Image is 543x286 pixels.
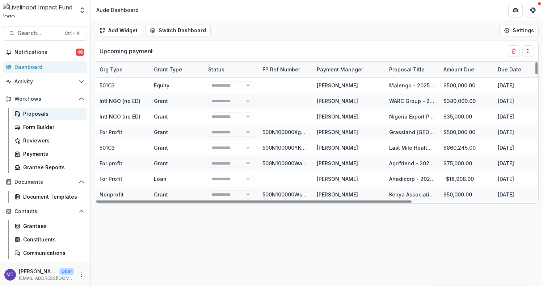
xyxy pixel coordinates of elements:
div: -$18,908.00 [439,171,493,187]
div: Grant Type [150,66,186,73]
div: 501C3 [100,82,115,89]
div: Equity [154,82,169,89]
a: Proposals [12,108,87,120]
div: Aude Dashboard [96,6,139,14]
div: [PERSON_NAME] [317,159,358,167]
div: Org type [95,62,150,77]
button: Delete card [508,45,519,57]
div: Payment Manager [312,66,367,73]
div: Nigeria Export Promotion Council - 2025 GTKY [389,113,435,120]
div: [PERSON_NAME] [317,97,358,105]
div: Amount Due [439,62,493,77]
div: $860,245.00 [439,140,493,156]
div: 500N100000WsoocIAB [262,191,308,198]
div: [PERSON_NAME] [317,113,358,120]
div: Constituents [23,236,81,243]
div: Agrifriend - 2025 Follow on funding [389,159,435,167]
img: Livelihood Impact Fund logo [3,3,74,17]
div: [PERSON_NAME] [317,175,358,183]
div: Malengo - 2025 Investment [389,82,435,89]
button: Add Widget [95,25,142,36]
button: Settings [499,25,539,36]
div: $50,000.00 [439,187,493,202]
div: For profit [100,159,122,167]
div: Document Templates [23,193,81,200]
span: Notifications [14,49,76,55]
div: Payments [23,150,81,158]
div: For Profit [100,175,122,183]
div: Grant Type [150,62,204,77]
a: Grantees [12,220,87,232]
div: $75,000.00 [439,156,493,171]
div: 501C3 [100,144,115,152]
button: Search... [3,26,87,41]
div: Amount Due [439,66,479,73]
div: Due Date [493,66,526,73]
div: Grant [154,144,168,152]
button: More [77,270,86,279]
div: FP Ref Number [258,62,312,77]
div: Status [204,62,258,77]
div: $10,000.00 [439,202,493,218]
a: Payments [12,148,87,160]
div: Grant [154,113,168,120]
div: Grantees [23,222,81,230]
button: Open Contacts [3,206,87,217]
div: [PERSON_NAME] [317,191,358,198]
nav: breadcrumb [93,5,142,15]
div: Grant [154,159,168,167]
button: Open Data & Reporting [3,262,87,273]
div: Communications [23,249,81,257]
span: Workflows [14,96,76,102]
div: Org type [95,66,127,73]
div: Loan [154,175,167,183]
p: [EMAIL_ADDRESS][DOMAIN_NAME] [19,275,74,282]
div: FP Ref Number [258,66,304,73]
div: Status [204,66,229,73]
div: [PERSON_NAME] [317,128,358,136]
div: Intl NGO (no ED) [100,113,140,120]
div: 500N100000WanXfIAJ [262,159,308,167]
div: Proposal Title [385,66,429,73]
a: Reviewers [12,134,87,146]
div: 500N100000YK6H2IAL [262,144,308,152]
div: For Profit [100,128,122,136]
div: Nonprofit [100,191,124,198]
div: Grantee Reports [23,163,81,171]
button: Partners [508,3,523,17]
p: [PERSON_NAME] [19,268,56,275]
div: WARC Group - 2025 Investment [389,97,435,105]
div: Payment Manager [312,62,385,77]
div: Muthoni Thuo [7,272,14,277]
div: Proposal Title [385,62,439,77]
div: Proposals [23,110,81,117]
button: Get Help [526,3,540,17]
div: Grant [154,128,168,136]
span: Search... [18,30,60,37]
a: Dashboard [3,61,87,73]
div: Dashboard [14,63,81,71]
button: Switch Dashboard [145,25,211,36]
div: $500,000.00 [439,78,493,93]
span: Activity [14,79,76,85]
div: Grant [154,191,168,198]
div: [PERSON_NAME] [317,144,358,152]
button: Open Activity [3,76,87,87]
div: Ctrl + K [63,29,81,37]
button: Open Documents [3,176,87,188]
p: Upcoming payment [100,47,153,55]
div: Grassland [GEOGRAPHIC_DATA] - 2025 Grant (co-funding with Rippleworks) [389,128,435,136]
span: Documents [14,179,76,185]
a: Form Builder [12,121,87,133]
div: Reviewers [23,137,81,144]
div: Ahadicorp - 2024 Loan [389,175,435,183]
a: Constituents [12,233,87,245]
div: Last Mile Health - 2025 Grant [389,144,435,152]
button: Open entity switcher [77,3,87,17]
